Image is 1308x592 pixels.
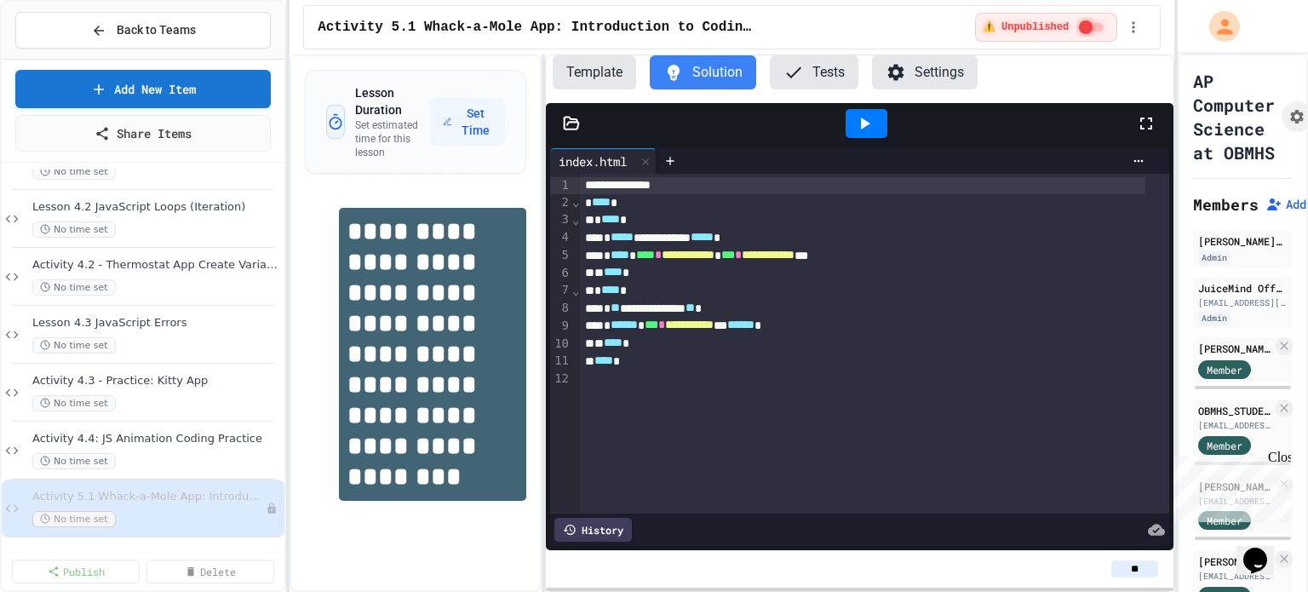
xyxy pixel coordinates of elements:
button: Back to Teams [15,12,271,49]
div: [PERSON_NAME] [1198,554,1272,569]
div: [EMAIL_ADDRESS][PERSON_NAME][DOMAIN_NAME] [1198,570,1272,583]
div: [PERSON_NAME][EMAIL_ADDRESS][PERSON_NAME][DOMAIN_NAME] [1198,233,1288,249]
span: Activity 4.4: JS Animation Coding Practice [32,432,281,446]
span: No time set [32,337,116,353]
a: Share Items [15,115,271,152]
a: Delete [146,560,274,583]
span: Activity 4.3 - Practice: Kitty App [32,374,281,388]
span: Activity 4.2 - Thermostat App Create Variables and Conditionals [32,258,281,273]
div: Unpublished [266,503,278,514]
a: Publish [12,560,140,583]
div: ⚠️ Students cannot see this content! Click the toggle to publish it and make it visible to your c... [975,13,1117,42]
span: No time set [32,221,116,238]
span: No time set [32,395,116,411]
iframe: chat widget [1167,450,1291,522]
span: No time set [32,279,116,296]
span: Lesson 4.3 JavaScript Errors [32,316,281,330]
div: Admin [1198,250,1231,265]
span: No time set [32,164,116,180]
h2: Members [1193,193,1259,216]
span: ⚠️ Unpublished [983,20,1069,34]
span: Activity 5.1 Whack-a-Mole App: Introduction to Coding a Complete Create Performance Task [32,490,266,504]
div: My Account [1191,7,1244,46]
a: Add New Item [15,70,271,108]
span: Member [1207,362,1242,377]
span: Member [1207,438,1242,453]
button: Add [1265,196,1306,213]
h1: AP Computer Science at OBMHS [1193,69,1275,164]
div: [PERSON_NAME][EMAIL_ADDRESS][PERSON_NAME][DOMAIN_NAME] [1198,341,1272,356]
span: No time set [32,453,116,469]
iframe: chat widget [1236,524,1291,575]
div: OBMHS_STUDENT 1 [1198,403,1272,418]
span: Activity 5.1 Whack-a-Mole App: Introduction to Coding a Complete Create Performance Task [318,17,754,37]
span: No time set [32,511,116,527]
div: Chat with us now!Close [7,7,118,108]
div: [EMAIL_ADDRESS][DOMAIN_NAME] [1198,296,1288,309]
div: [EMAIL_ADDRESS][DOMAIN_NAME] [1198,419,1272,432]
div: JuiceMind Official [1198,280,1288,296]
span: Lesson 4.2 JavaScript Loops (Iteration) [32,200,281,215]
span: Back to Teams [117,21,196,39]
div: Admin [1198,311,1231,325]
